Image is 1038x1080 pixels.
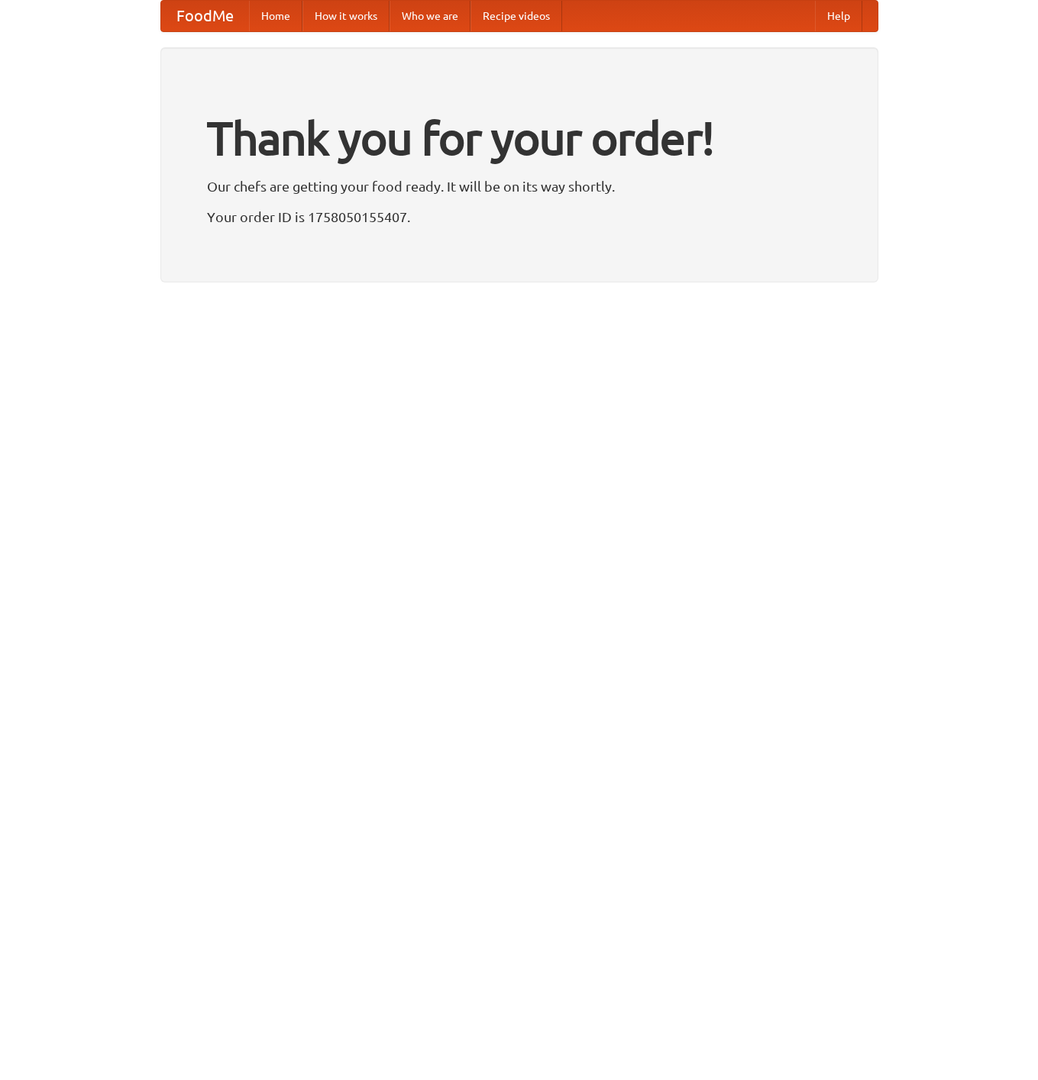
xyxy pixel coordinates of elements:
a: Recipe videos [470,1,562,31]
p: Your order ID is 1758050155407. [207,205,832,228]
a: Help [815,1,862,31]
a: How it works [302,1,390,31]
a: FoodMe [161,1,249,31]
a: Home [249,1,302,31]
a: Who we are [390,1,470,31]
p: Our chefs are getting your food ready. It will be on its way shortly. [207,175,832,198]
h1: Thank you for your order! [207,102,832,175]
